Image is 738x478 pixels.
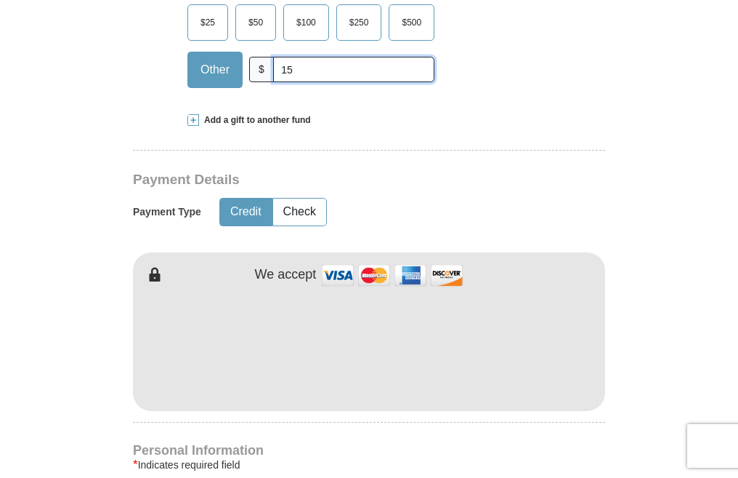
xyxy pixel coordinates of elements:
span: $250 [342,12,376,33]
span: $100 [289,12,323,33]
div: Indicates required field [133,456,605,474]
img: credit cards accepted [320,260,465,291]
span: $25 [193,12,222,33]
button: Credit [220,199,272,226]
h3: Payment Details [133,172,503,188]
span: $50 [241,12,270,33]
input: Other Amount [273,57,434,82]
span: $500 [394,12,429,33]
h4: Personal Information [133,445,605,456]
button: Check [273,199,326,226]
h4: We accept [255,267,317,283]
span: Add a gift to another fund [199,114,311,127]
span: Other [193,59,237,81]
span: $ [249,57,274,82]
h5: Payment Type [133,206,201,218]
